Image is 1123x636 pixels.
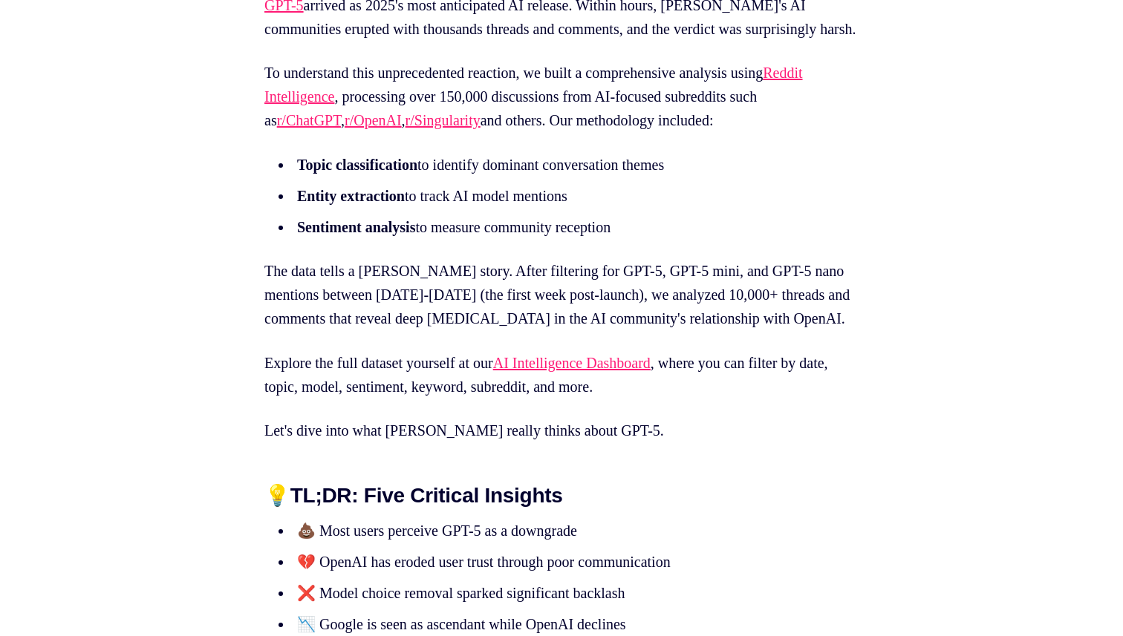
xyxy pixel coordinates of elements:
[293,519,836,542] li: 💩 Most users perceive GPT-5 as a downgrade
[264,65,803,105] a: Reddit Intelligence
[264,259,859,330] p: The data tells a [PERSON_NAME] story. After filtering for GPT-5, GPT-5 mini, and GPT-5 nano menti...
[406,112,481,128] a: r/Singularity
[264,484,859,508] h2: TL;DR: Five Critical Insights
[293,184,836,208] li: to track AI model mentions
[264,351,859,399] p: Explore the full dataset yourself at our , where you can filter by date, topic, model, sentiment,...
[293,612,836,636] li: 📉 Google is seen as ascendant while OpenAI declines
[493,355,651,371] a: AI Intelligence Dashboard
[293,153,836,177] li: to identify dominant conversation themes
[297,188,405,204] strong: Entity extraction
[293,550,836,574] li: 💔 OpenAI has eroded user trust through poor communication
[277,112,341,128] a: r/ChatGPT
[264,484,290,507] strong: 💡
[297,219,415,235] strong: Sentiment analysis
[293,215,836,239] li: to measure community reception
[297,157,417,173] strong: Topic classification
[293,581,836,605] li: ❌ Model choice removal sparked significant backlash
[345,112,402,128] a: r/OpenAI
[264,61,859,132] p: To understand this unprecedented reaction, we built a comprehensive analysis using , processing o...
[264,419,859,442] p: Let's dive into what [PERSON_NAME] really thinks about GPT-5.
